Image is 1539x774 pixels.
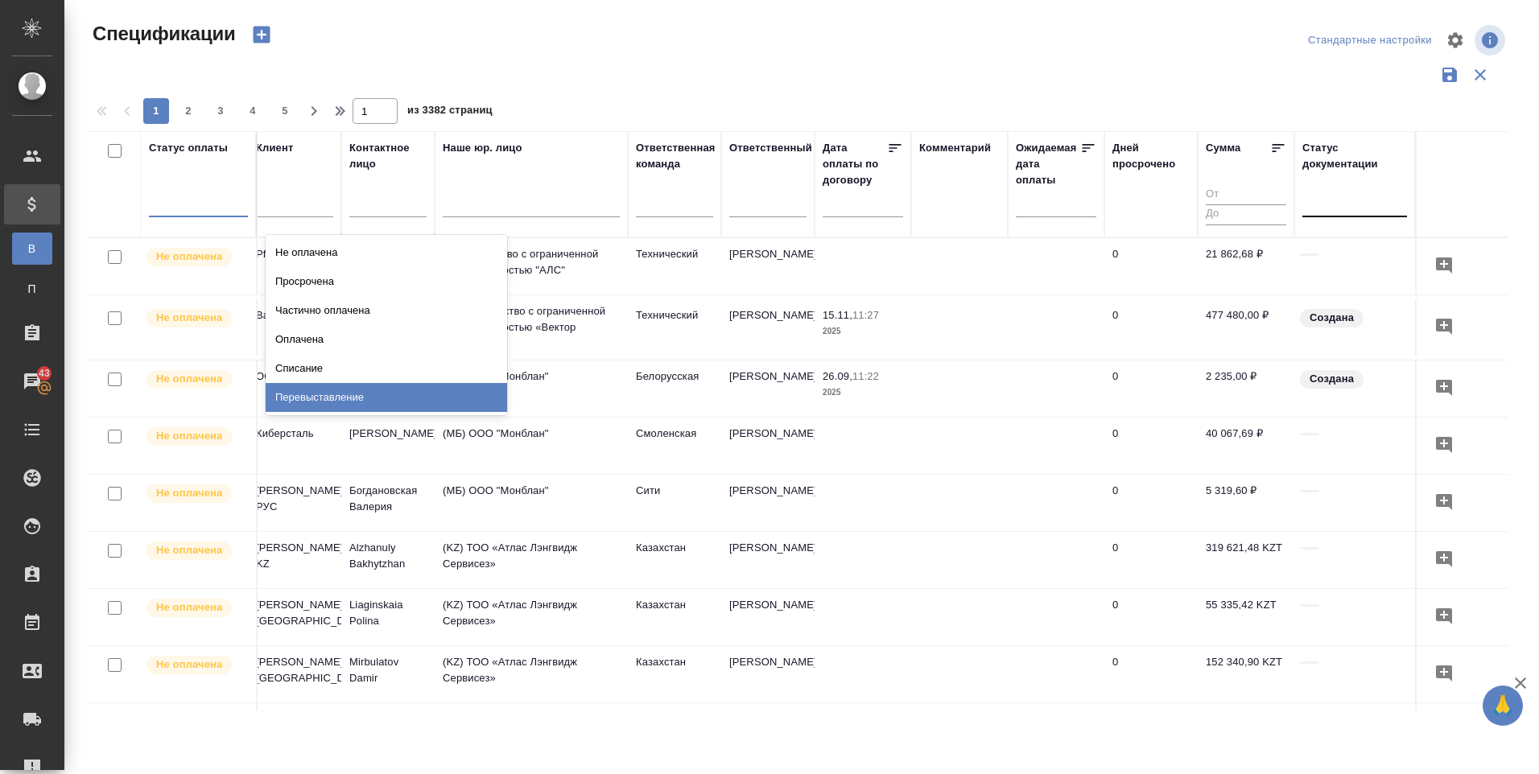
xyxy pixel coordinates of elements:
p: 11:22 [852,370,879,382]
p: Не оплачена [156,657,222,673]
td: Технический [628,238,721,294]
td: 21 862,68 ₽ [1198,238,1294,294]
p: Не оплачена [156,310,222,326]
div: Ответственная команда [636,140,716,172]
td: 0 [1104,360,1198,417]
td: Богдановская Валерия [341,475,435,531]
td: Alzhanuly Bakhytzhan [341,532,435,588]
p: [PERSON_NAME] РУС [256,483,333,515]
p: [PERSON_NAME] [GEOGRAPHIC_DATA] [256,597,333,629]
span: Спецификации [89,21,236,47]
td: [PERSON_NAME] [721,238,815,294]
div: Сумма [1206,140,1240,156]
div: split button [1304,28,1436,53]
a: 43 [4,361,60,401]
td: (OTP) Общество с ограниченной ответственностью «Вектор Развития» [435,295,628,360]
td: 0 [1104,238,1198,294]
td: Белорусская [628,360,721,417]
button: Сбросить фильтры [1465,60,1496,90]
td: 0 [1104,475,1198,531]
span: 4 [240,103,266,119]
p: Не оплачена [156,599,222,615]
td: 40 067,69 ₽ [1198,418,1294,474]
span: В [20,241,44,257]
td: 55 335,42 KZT [1198,589,1294,645]
div: Дата оплаты по договору [823,140,887,188]
button: 4 [240,98,266,124]
button: Создать [242,21,281,48]
div: Наше юр. лицо [443,140,522,156]
td: 5 319,60 ₽ [1198,475,1294,531]
div: Cтатус документации [1302,140,1407,172]
p: 2025 [823,385,903,401]
td: 0 [1104,532,1198,588]
p: 2025 [823,323,903,340]
td: Смоленская [628,418,721,474]
a: В [12,233,52,265]
div: Перевыставление [266,383,507,412]
p: Киберсталь [256,426,333,442]
div: Контактное лицо [349,140,427,172]
td: (KZ) ТОО «Атлас Лэнгвидж Сервисез» [435,646,628,702]
div: Ожидаемая дата оплаты [1016,140,1080,188]
td: (МБ) ООО "Монблан" [435,418,628,474]
div: Частично оплачена [266,296,507,325]
div: Комментарий [919,140,991,156]
td: [PERSON_NAME] [721,418,815,474]
button: 5 [272,98,298,124]
td: Казахстан [628,703,721,760]
td: 0 [1104,589,1198,645]
td: 319 621,48 KZT [1198,532,1294,588]
td: [PERSON_NAME] [721,360,815,417]
td: 0 [1104,703,1198,760]
span: из 3382 страниц [407,101,493,124]
div: Просрочена [266,267,507,296]
td: 0 [1104,299,1198,356]
td: [PERSON_NAME] [721,589,815,645]
td: (МБ) ООО "Монблан" [435,475,628,531]
button: 3 [208,98,233,124]
td: Казахстан [628,532,721,588]
span: П [20,281,44,297]
a: П [12,273,52,305]
td: (KZ) ТОО «Атлас Лэнгвидж Сервисез» [435,703,628,760]
span: Настроить таблицу [1436,21,1475,60]
span: 5 [272,103,298,119]
td: (МБ) ООО "Монблан" [435,360,628,417]
td: [PERSON_NAME] [341,703,435,760]
td: (KZ) ТОО «Атлас Лэнгвидж Сервисез» [435,589,628,645]
td: (AU) Общество с ограниченной ответственностью "АЛС" [435,238,628,294]
p: Не оплачена [156,249,222,265]
p: Не оплачена [156,428,222,444]
span: 43 [29,365,60,381]
p: 11:27 [852,309,879,321]
p: Не оплачена [156,485,222,501]
td: 0 [1104,418,1198,474]
div: Списание [266,354,507,383]
p: Не оплачена [156,371,222,387]
p: Создана [1310,371,1354,387]
td: [PERSON_NAME] [721,475,815,531]
td: [PERSON_NAME] [341,418,435,474]
td: Технический [628,299,721,356]
button: 2 [175,98,201,124]
td: Mirbulatov Damir [341,646,435,702]
td: 477 480,00 ₽ [1198,299,1294,356]
p: 26.09, [823,370,852,382]
div: Клиент [256,140,293,156]
td: [PERSON_NAME] [721,299,815,356]
div: Статус оплаты [149,140,228,156]
p: Создана [1310,310,1354,326]
td: Казахстан [628,646,721,702]
p: [PERSON_NAME] KZ [256,540,333,572]
td: Сити [628,475,721,531]
td: (KZ) ТОО «Атлас Лэнгвидж Сервисез» [435,532,628,588]
div: Не оплачена [266,238,507,267]
td: 2 235,00 ₽ [1198,360,1294,417]
p: Не оплачена [156,542,222,558]
p: 15.11, [823,309,852,321]
td: Liaginskaia Polina [341,589,435,645]
td: 152 340,90 KZT [1198,646,1294,702]
input: От [1206,185,1286,205]
button: 🙏 [1483,685,1523,726]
